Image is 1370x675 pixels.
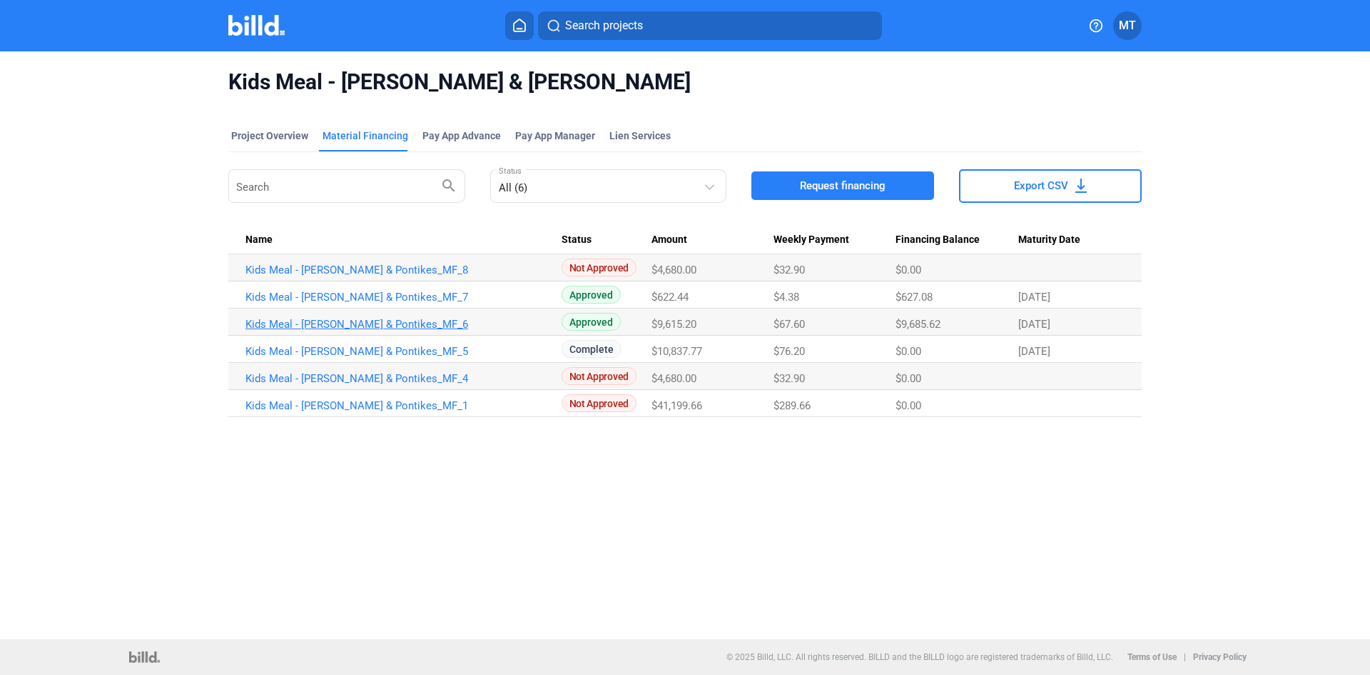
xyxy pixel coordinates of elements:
[651,291,689,304] span: $622.44
[422,129,501,143] div: Pay App Advance
[562,286,621,304] span: Approved
[245,399,562,412] a: Kids Meal - [PERSON_NAME] & Pontikes_MF_1
[228,15,285,36] img: Billd Company Logo
[1127,652,1177,662] b: Terms of Use
[651,234,773,246] div: Amount
[751,171,934,200] button: Request financing
[895,264,921,276] span: $0.00
[129,651,160,663] img: logo
[562,234,652,246] div: Status
[562,234,592,246] span: Status
[245,345,562,358] a: Kids Meal - [PERSON_NAME] & Pontikes_MF_5
[323,129,408,143] div: Material Financing
[499,181,527,194] mat-select-trigger: All (6)
[231,129,308,143] div: Project Overview
[1184,652,1186,662] p: |
[651,399,702,412] span: $41,199.66
[895,318,940,331] span: $9,685.62
[773,234,895,246] div: Weekly Payment
[1193,652,1247,662] b: Privacy Policy
[562,394,636,412] span: Not Approved
[245,318,562,331] a: Kids Meal - [PERSON_NAME] & Pontikes_MF_6
[562,367,636,385] span: Not Approved
[1018,234,1125,246] div: Maturity Date
[245,372,562,385] a: Kids Meal - [PERSON_NAME] & Pontikes_MF_4
[565,17,643,34] span: Search projects
[651,345,702,358] span: $10,837.77
[245,234,562,246] div: Name
[245,234,273,246] span: Name
[515,129,595,143] span: Pay App Manager
[1018,234,1080,246] span: Maturity Date
[651,234,687,246] span: Amount
[651,318,696,331] span: $9,615.20
[1119,17,1136,34] span: MT
[800,179,886,193] span: Request financing
[895,234,980,246] span: Financing Balance
[228,69,1142,96] span: Kids Meal - [PERSON_NAME] & [PERSON_NAME]
[1018,291,1050,304] span: [DATE]
[959,169,1142,203] button: Export CSV
[562,340,621,358] span: Complete
[773,372,805,385] span: $32.90
[895,345,921,358] span: $0.00
[773,345,805,358] span: $76.20
[773,264,805,276] span: $32.90
[773,399,811,412] span: $289.66
[440,176,457,194] mat-icon: search
[895,372,921,385] span: $0.00
[773,291,799,304] span: $4.38
[773,318,805,331] span: $67.60
[651,264,696,276] span: $4,680.00
[609,129,671,143] div: Lien Services
[245,291,562,304] a: Kids Meal - [PERSON_NAME] & Pontikes_MF_7
[1018,318,1050,331] span: [DATE]
[726,652,1113,662] p: © 2025 Billd, LLC. All rights reserved. BILLD and the BILLD logo are registered trademarks of Bil...
[895,399,921,412] span: $0.00
[538,11,882,40] button: Search projects
[895,291,933,304] span: $627.08
[895,234,1018,246] div: Financing Balance
[651,372,696,385] span: $4,680.00
[1014,179,1068,193] span: Export CSV
[773,234,849,246] span: Weekly Payment
[245,264,562,276] a: Kids Meal - [PERSON_NAME] & Pontikes_MF_8
[1018,345,1050,358] span: [DATE]
[1113,11,1142,40] button: MT
[562,313,621,331] span: Approved
[562,259,636,276] span: Not Approved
